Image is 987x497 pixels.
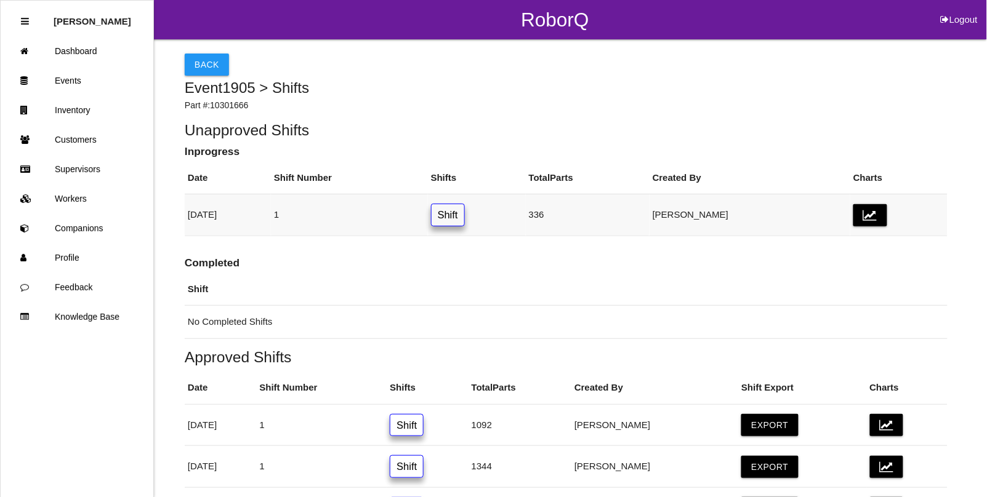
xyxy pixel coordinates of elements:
[21,7,29,36] div: Close
[185,54,229,76] button: Back
[185,306,948,339] td: No Completed Shifts
[571,404,738,446] td: [PERSON_NAME]
[850,162,948,194] th: Charts
[185,256,240,269] b: Completed
[185,273,948,306] th: Shift
[650,194,850,236] td: [PERSON_NAME]
[271,194,428,236] td: 1
[185,349,948,365] h5: Approved Shifts
[1,213,153,243] a: Companions
[1,36,153,66] a: Dashboard
[256,404,387,446] td: 1
[390,414,424,437] a: Shift
[390,455,424,478] a: Shift
[256,372,387,404] th: Shift Number
[1,272,153,302] a: Feedback
[738,372,866,404] th: Shift Export
[185,372,256,404] th: Date
[571,446,738,488] td: [PERSON_NAME]
[741,456,798,478] button: Export
[256,446,387,488] td: 1
[271,162,428,194] th: Shift Number
[571,372,738,404] th: Created By
[1,184,153,213] a: Workers
[1,95,153,125] a: Inventory
[1,243,153,272] a: Profile
[1,66,153,95] a: Events
[469,372,571,404] th: Total Parts
[185,145,240,157] b: Inprogress
[867,372,948,404] th: Charts
[1,154,153,184] a: Supervisors
[185,122,948,138] h5: Unapproved Shifts
[526,162,650,194] th: Total Parts
[526,194,650,236] td: 336
[650,162,850,194] th: Created By
[185,162,271,194] th: Date
[1,125,153,154] a: Customers
[185,404,256,446] td: [DATE]
[428,162,526,194] th: Shifts
[185,99,948,112] p: Part #: 10301666
[431,204,465,226] a: Shift
[185,80,948,96] h4: Event 1905 > Shifts
[1,302,153,332] a: Knowledge Base
[185,194,271,236] td: [DATE]
[469,446,571,488] td: 1344
[185,446,256,488] td: [DATE]
[54,7,131,26] p: Rosie Blandino
[469,404,571,446] td: 1092
[387,372,468,404] th: Shifts
[741,414,798,436] button: Export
